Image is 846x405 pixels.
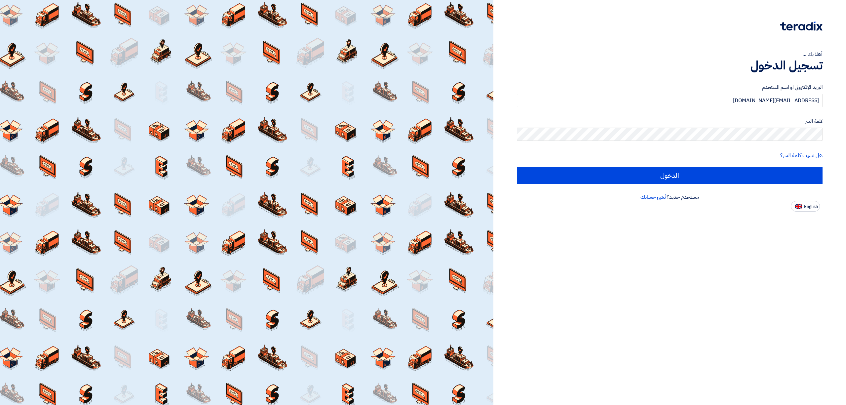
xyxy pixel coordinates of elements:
h1: تسجيل الدخول [517,58,823,73]
input: أدخل بريد العمل الإلكتروني او اسم المستخدم الخاص بك ... [517,94,823,107]
a: هل نسيت كلمة السر؟ [780,151,823,159]
label: البريد الإلكتروني او اسم المستخدم [517,84,823,91]
img: Teradix logo [780,21,823,31]
label: كلمة السر [517,118,823,125]
img: en-US.png [795,204,802,209]
input: الدخول [517,167,823,184]
div: مستخدم جديد؟ [517,193,823,201]
span: English [804,204,818,209]
a: أنشئ حسابك [640,193,667,201]
div: أهلا بك ... [517,50,823,58]
button: English [791,201,820,212]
